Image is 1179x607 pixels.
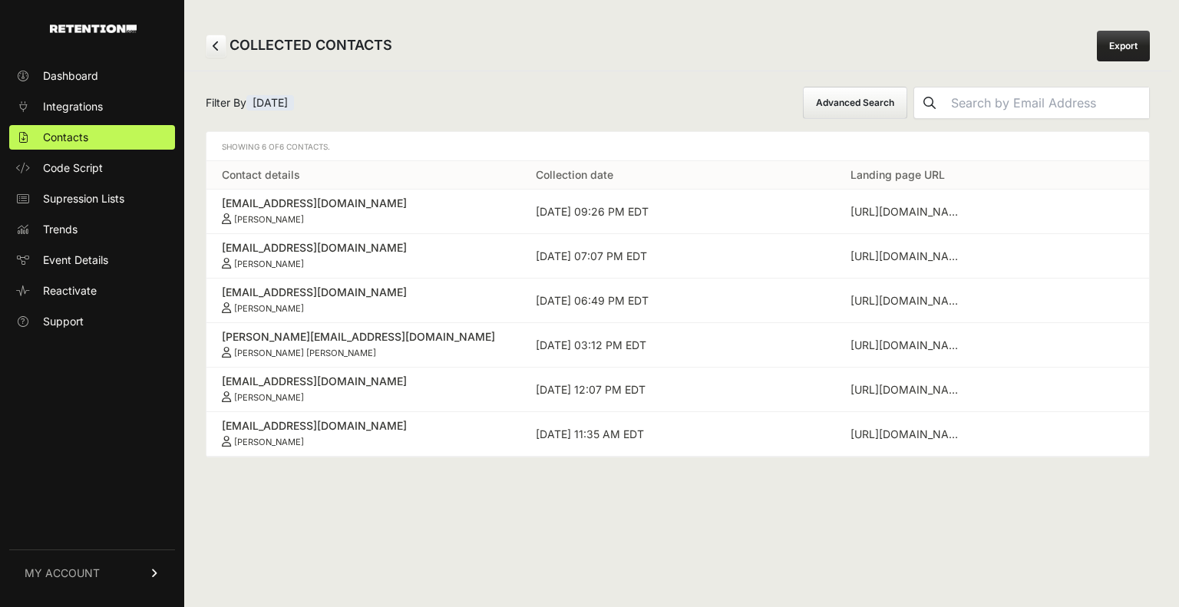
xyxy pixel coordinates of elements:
div: https://weclosenotes.com/ep-605-virtual-teams-and-systems-for-property-management-with-real-estat... [850,338,966,353]
span: Supression Lists [43,191,124,206]
span: Code Script [43,160,103,176]
td: [DATE] 07:07 PM EDT [520,234,834,279]
span: MY ACCOUNT [25,566,100,581]
a: Reactivate [9,279,175,303]
div: https://weclosenotes.com/ep-203-make-an-impact-by-hacking-finance-with-george-antone/ [850,293,966,308]
div: [EMAIL_ADDRESS][DOMAIN_NAME] [222,418,505,434]
div: [EMAIL_ADDRESS][DOMAIN_NAME] [222,285,505,300]
a: Contacts [9,125,175,150]
span: Integrations [43,99,103,114]
td: [DATE] 11:35 AM EDT [520,412,834,457]
a: Collection date [536,168,613,181]
a: Event Details [9,248,175,272]
a: Contact details [222,168,300,181]
div: https://www.relfreedom.com/blog/clint-harris-turning-2-kmarts-a-piggly-wiggly-and-3-warehouses-in... [850,382,966,398]
div: https://weclosenotes.com/ [850,249,966,264]
span: Contacts [43,130,88,145]
small: [PERSON_NAME] [234,259,304,269]
small: [PERSON_NAME] [PERSON_NAME] [234,348,376,358]
small: [PERSON_NAME] [234,214,304,225]
a: Export [1097,31,1150,61]
small: [PERSON_NAME] [234,392,304,403]
a: [EMAIL_ADDRESS][DOMAIN_NAME] [PERSON_NAME] [222,196,505,225]
div: https://www.relfreedom.com/blog/ryan-chaw-retired-pharmacist-at-31-from-rent-by-the-room [850,427,966,442]
span: [DATE] [246,95,294,111]
span: Filter By [206,95,294,111]
td: [DATE] 06:49 PM EDT [520,279,834,323]
a: Supression Lists [9,186,175,211]
a: Code Script [9,156,175,180]
span: Dashboard [43,68,98,84]
span: Reactivate [43,283,97,299]
a: [EMAIL_ADDRESS][DOMAIN_NAME] [PERSON_NAME] [222,240,505,269]
span: Event Details [43,252,108,268]
div: [EMAIL_ADDRESS][DOMAIN_NAME] [222,374,505,389]
button: Advanced Search [803,87,907,119]
a: Integrations [9,94,175,119]
span: Support [43,314,84,329]
small: [PERSON_NAME] [234,303,304,314]
td: [DATE] 03:12 PM EDT [520,323,834,368]
h2: COLLECTED CONTACTS [206,35,392,58]
a: Landing page URL [850,168,945,181]
td: [DATE] 12:07 PM EDT [520,368,834,412]
span: Trends [43,222,78,237]
a: Dashboard [9,64,175,88]
div: https://weclosenotes.com/sin-city-blues-analyzing-the-las-vegas-real-estate-with-josh-galindo/ [850,204,966,219]
a: Support [9,309,175,334]
a: Trends [9,217,175,242]
input: Search by Email Address [945,87,1149,118]
div: [PERSON_NAME][EMAIL_ADDRESS][DOMAIN_NAME] [222,329,505,345]
td: [DATE] 09:26 PM EDT [520,190,834,234]
a: [EMAIL_ADDRESS][DOMAIN_NAME] [PERSON_NAME] [222,374,505,403]
div: [EMAIL_ADDRESS][DOMAIN_NAME] [222,240,505,256]
span: 6 Contacts. [279,142,330,151]
a: [EMAIL_ADDRESS][DOMAIN_NAME] [PERSON_NAME] [222,285,505,314]
a: [PERSON_NAME][EMAIL_ADDRESS][DOMAIN_NAME] [PERSON_NAME] [PERSON_NAME] [222,329,505,358]
img: Retention.com [50,25,137,33]
div: [EMAIL_ADDRESS][DOMAIN_NAME] [222,196,505,211]
a: [EMAIL_ADDRESS][DOMAIN_NAME] [PERSON_NAME] [222,418,505,447]
span: Showing 6 of [222,142,330,151]
a: MY ACCOUNT [9,549,175,596]
small: [PERSON_NAME] [234,437,304,447]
